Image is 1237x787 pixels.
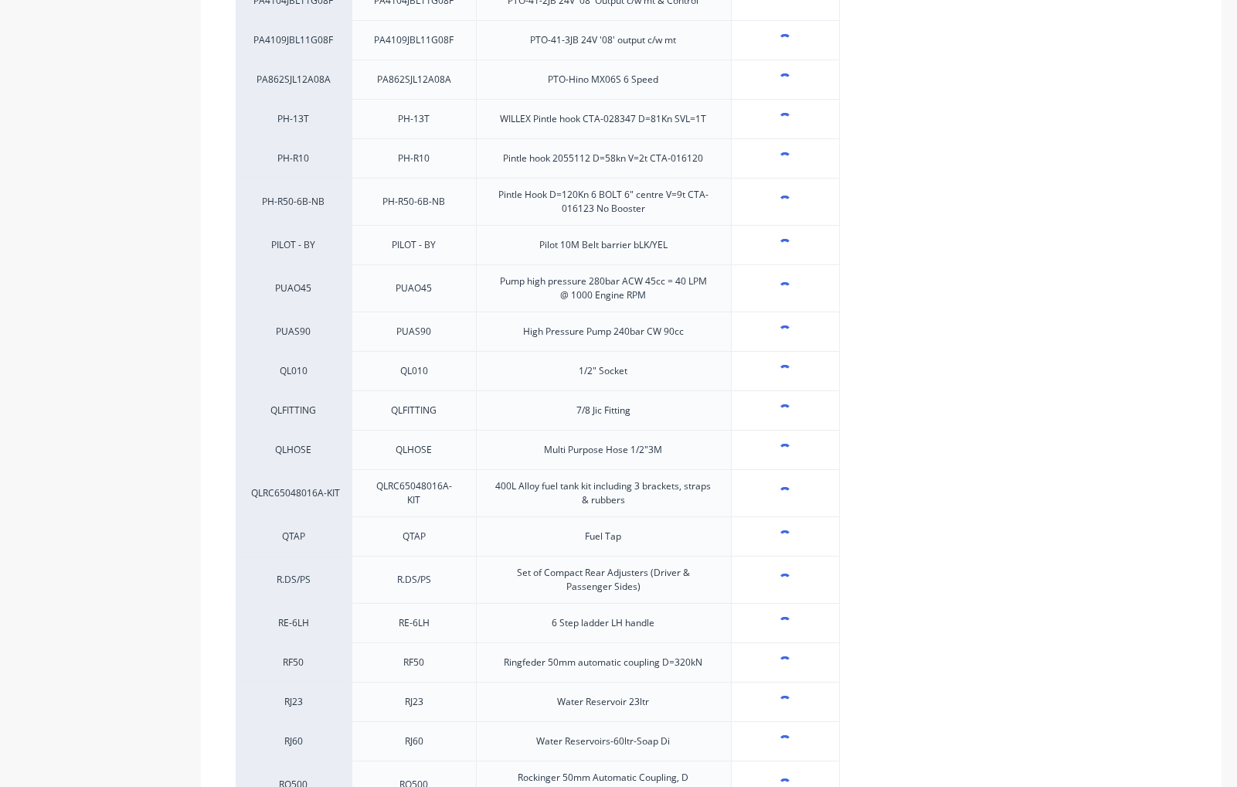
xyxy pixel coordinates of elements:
div: PA4109JBL11G08F [251,33,336,47]
div: PUAO45 [376,278,453,298]
div: PILOT - BY [251,238,336,252]
div: R.DS/PSR.DS/PSSet of Compact Rear Adjusters (Driver & Passenger Sides) [236,556,840,603]
div: PUAO45 [251,281,336,295]
div: WILLEX Pintle hook CTA-028347 D=81Kn SVL=1T [488,109,719,129]
div: RJ23 [376,692,453,712]
div: High Pressure Pump 240bar CW 90cc [511,322,696,342]
div: PILOT - BY [376,235,453,255]
div: QLHOSEQLHOSEMulti Purpose Hose 1/2"3M [236,430,840,469]
div: PH-R10 [376,148,453,169]
div: Pilot 10M Belt barrier bLK/YEL [527,235,680,255]
div: RJ60 [251,734,336,748]
div: 7/8 Jic Fitting [564,400,643,421]
div: Water Reservoir 23ltr [545,692,662,712]
div: RJ23 [251,695,336,709]
div: Water Reservoirs-60ltr-Soap Di [525,731,683,751]
div: PUAS90 [376,322,453,342]
div: PUAO45PUAO45Pump high pressure 280bar ACW 45cc = 40 LPM @ 1000 Engine RPM [236,264,840,312]
div: RE-6LH [376,613,453,633]
div: Set of Compact Rear Adjusters (Driver & Passenger Sides) [483,563,725,597]
div: QL010 [251,364,336,378]
div: PUAS90PUAS90High Pressure Pump 240bar CW 90cc [236,312,840,351]
div: RJ60RJ60Water Reservoirs-60ltr-Soap Di [236,721,840,761]
div: PH-R50-6B-NB [370,192,457,212]
div: R.DS/PS [251,573,336,587]
div: Ringfeder 50mm automatic coupling D=320kN [492,652,715,673]
div: QTAP [376,526,453,547]
div: Multi Purpose Hose 1/2"3M [532,440,675,460]
div: QLHOSE [251,443,336,457]
div: PH-R50-6B-NBPH-R50-6B-NBPintle Hook D=120Kn 6 BOLT 6" centre V=9t CTA- 016123 No Booster [236,178,840,225]
div: RJ60 [376,731,453,751]
div: PILOT - BYPILOT - BYPilot 10M Belt barrier bLK/YEL [236,225,840,264]
div: Pintle hook 2055112 D=58kn V=2t CTA-016120 [491,148,716,169]
div: QTAP [251,530,336,543]
div: RF50 [376,652,453,673]
div: RJ23RJ23Water Reservoir 23ltr [236,682,840,721]
div: Pump high pressure 280bar ACW 45cc = 40 LPM @ 1000 Engine RPM [483,271,725,305]
div: PA862SJL12A08A [365,70,464,90]
div: RE-6LH [251,616,336,630]
div: QLRC65048016A-KIT [251,486,336,500]
div: QL010 [376,361,453,381]
div: 6 Step ladder LH handle [540,613,668,633]
div: PA862SJL12A08A [251,73,336,87]
div: PA4109JBL11G08FPA4109JBL11G08FPTO-41-3JB 24V '08' output c/w mt [236,20,840,60]
div: QLRC65048016A-KIT [359,476,470,510]
div: PH-13T [251,112,336,126]
div: PTO-Hino MX06S 6 Speed [536,70,671,90]
div: PA862SJL12A08APA862SJL12A08APTO-Hino MX06S 6 Speed [236,60,840,99]
div: 1/2" Socket [565,361,642,381]
div: QLRC65048016A-KITQLRC65048016A-KIT400L Alloy fuel tank kit including 3 brackets, straps & rubbers [236,469,840,516]
div: RE-6LHRE-6LH6 Step ladder LH handle [236,603,840,642]
div: PA4109JBL11G08F [362,30,466,50]
div: RF50 [251,656,336,669]
div: QLFITTINGQLFITTING7/8 Jic Fitting [236,390,840,430]
div: 400L Alloy fuel tank kit including 3 brackets, straps & rubbers [483,476,725,510]
div: PUAS90 [251,325,336,339]
div: QL010QL0101/2" Socket [236,351,840,390]
div: PH-R10PH-R10Pintle hook 2055112 D=58kn V=2t CTA-016120 [236,138,840,178]
div: PTO-41-3JB 24V '08' output c/w mt [518,30,689,50]
div: PH-13TPH-13TWILLEX Pintle hook CTA-028347 D=81Kn SVL=1T [236,99,840,138]
div: Pintle Hook D=120Kn 6 BOLT 6" centre V=9t CTA- 016123 No Booster [486,185,721,219]
div: Fuel Tap [565,526,642,547]
div: R.DS/PS [376,570,453,590]
div: QTAPQTAPFuel Tap [236,516,840,556]
div: PH-13T [376,109,453,129]
div: QLHOSE [376,440,453,460]
div: PH-R50-6B-NB [251,195,336,209]
div: QLFITTING [376,400,453,421]
div: QLFITTING [251,404,336,417]
div: RF50RF50Ringfeder 50mm automatic coupling D=320kN [236,642,840,682]
div: PH-R10 [251,152,336,165]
